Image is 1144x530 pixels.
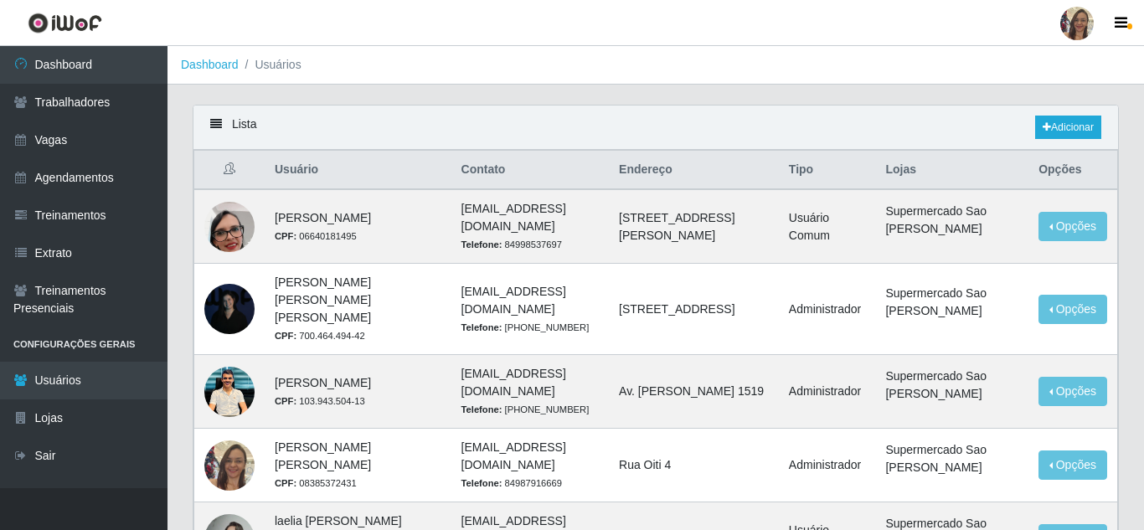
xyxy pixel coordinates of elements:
small: 08385372431 [275,478,357,488]
th: Contato [451,151,610,190]
td: Rua Oiti 4 [609,429,779,502]
td: [EMAIL_ADDRESS][DOMAIN_NAME] [451,189,610,264]
small: 84998537697 [461,239,562,250]
strong: CPF: [275,478,296,488]
td: Av. [PERSON_NAME] 1519 [609,355,779,429]
strong: CPF: [275,396,296,406]
small: 06640181495 [275,231,357,241]
img: CoreUI Logo [28,13,102,33]
small: [PHONE_NUMBER] [461,404,590,414]
th: Usuário [265,151,451,190]
td: [STREET_ADDRESS][PERSON_NAME] [609,189,779,264]
strong: Telefone: [461,478,502,488]
th: Opções [1028,151,1117,190]
th: Endereço [609,151,779,190]
td: [PERSON_NAME] [PERSON_NAME] [PERSON_NAME] [265,264,451,355]
td: [PERSON_NAME] [265,355,451,429]
button: Opções [1038,295,1107,324]
th: Lojas [875,151,1028,190]
li: Usuários [239,56,301,74]
td: [STREET_ADDRESS] [609,264,779,355]
td: Usuário Comum [779,189,876,264]
li: Supermercado Sao [PERSON_NAME] [885,285,1018,320]
strong: Telefone: [461,404,502,414]
div: Lista [193,105,1118,150]
button: Opções [1038,450,1107,480]
td: Administrador [779,264,876,355]
li: Supermercado Sao [PERSON_NAME] [885,441,1018,476]
td: Administrador [779,429,876,502]
strong: Telefone: [461,322,502,332]
button: Opções [1038,377,1107,406]
small: [PHONE_NUMBER] [461,322,590,332]
td: [EMAIL_ADDRESS][DOMAIN_NAME] [451,264,610,355]
strong: CPF: [275,331,296,341]
small: 700.464.494-42 [275,331,365,341]
a: Dashboard [181,58,239,71]
strong: Telefone: [461,239,502,250]
li: Supermercado Sao [PERSON_NAME] [885,203,1018,238]
td: [PERSON_NAME] [265,189,451,264]
small: 84987916669 [461,478,562,488]
th: Tipo [779,151,876,190]
td: [EMAIL_ADDRESS][DOMAIN_NAME] [451,429,610,502]
strong: CPF: [275,231,296,241]
td: [EMAIL_ADDRESS][DOMAIN_NAME] [451,355,610,429]
nav: breadcrumb [167,46,1144,85]
li: Supermercado Sao [PERSON_NAME] [885,368,1018,403]
a: Adicionar [1035,116,1101,139]
td: Administrador [779,355,876,429]
td: [PERSON_NAME] [PERSON_NAME] [265,429,451,502]
button: Opções [1038,212,1107,241]
small: 103.943.504-13 [275,396,365,406]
